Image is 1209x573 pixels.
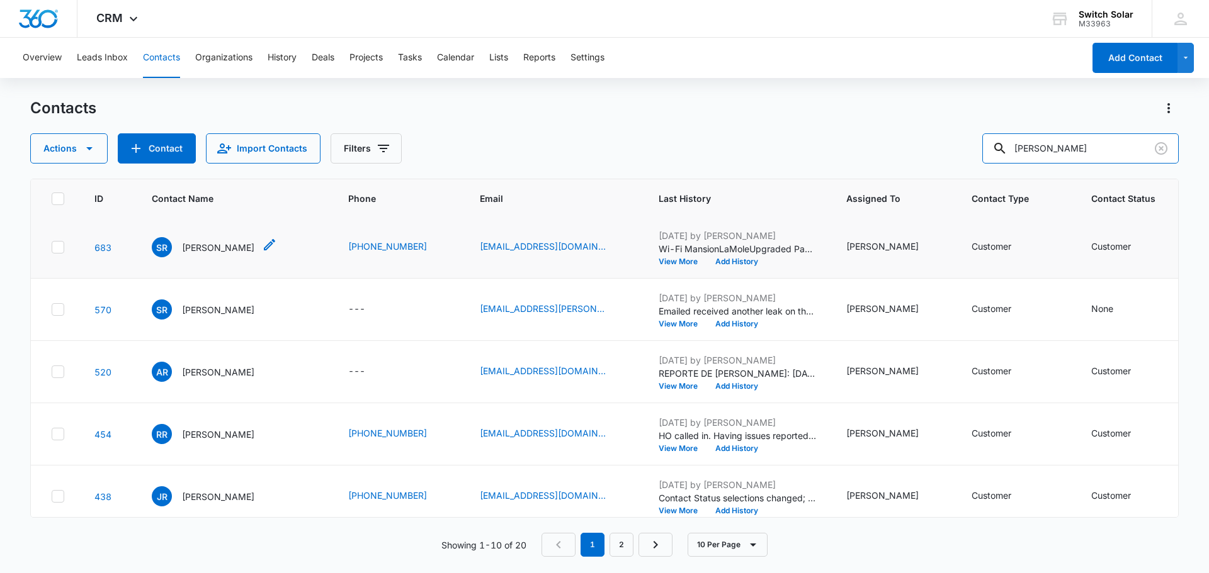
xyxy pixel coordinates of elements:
button: Leads Inbox [77,38,128,78]
p: HO called in. Having issues reported for the inverter. I transferred to [PERSON_NAME], checked th... [659,429,816,442]
div: [PERSON_NAME] [846,364,919,377]
p: Emailed received another leak on the reoof. Sent to [PERSON_NAME] and [PERSON_NAME] to coordinate... [659,304,816,318]
div: Customer [972,489,1011,502]
a: Navigate to contact details page for Santiago Rodriguez [94,242,111,253]
button: Clear [1151,138,1171,159]
div: Customer [1091,364,1131,377]
div: Contact Type - Customer - Select to Edit Field [972,364,1034,379]
span: SR [152,237,172,257]
nav: Pagination [542,533,673,557]
button: Add History [707,382,767,390]
p: [DATE] by [PERSON_NAME] [659,291,816,304]
button: Actions [30,133,108,164]
div: Email - san_man305@yahoo.com - Select to Edit Field [480,240,628,255]
span: JR [152,486,172,506]
button: Lists [489,38,508,78]
button: Settings [570,38,604,78]
a: Navigate to contact details page for Antonio Rodriguez [94,367,111,377]
div: Customer [972,426,1011,440]
a: [EMAIL_ADDRESS][PERSON_NAME][DOMAIN_NAME] [480,302,606,315]
button: Calendar [437,38,474,78]
p: [PERSON_NAME] [182,428,254,441]
button: Add History [707,445,767,452]
div: Customer [972,364,1011,377]
div: [PERSON_NAME] [846,302,919,315]
button: 10 Per Page [688,533,768,557]
button: Add History [707,258,767,265]
button: View More [659,445,707,452]
span: ID [94,192,103,205]
div: --- [348,302,365,317]
button: View More [659,320,707,328]
button: Projects [349,38,383,78]
p: Showing 1-10 of 20 [441,538,526,552]
button: Filters [331,133,402,164]
div: Contact Name - Juan RODRIGUEZ - Select to Edit Field [152,486,277,506]
div: Assigned To - Mariella Donayre - Select to Edit Field [846,489,941,504]
h1: Contacts [30,99,96,118]
span: Phone [348,192,431,205]
span: Contact Name [152,192,300,205]
div: Contact Status - Customer - Select to Edit Field [1091,489,1154,504]
div: Email - poncebx@gmail.com - Select to Edit Field [480,426,628,442]
div: Customer [972,240,1011,253]
div: Email - scarlet.c.rodriguez@gmail.com - Select to Edit Field [480,302,628,317]
a: Page 2 [610,533,633,557]
button: View More [659,258,707,265]
span: RR [152,424,172,444]
div: Assigned To - Mariella Donayre - Select to Edit Field [846,426,941,442]
div: Phone - - Select to Edit Field [348,302,388,317]
p: [PERSON_NAME] [182,490,254,503]
button: Add History [707,320,767,328]
div: Contact Type - Customer - Select to Edit Field [972,426,1034,442]
button: Deals [312,38,334,78]
p: [PERSON_NAME] [182,303,254,316]
button: Add History [707,507,767,515]
div: [PERSON_NAME] [846,426,919,440]
p: Contact Status selections changed; None was removed and Customer was added. [659,491,816,504]
a: [EMAIL_ADDRESS][DOMAIN_NAME] [480,240,606,253]
span: SR [152,299,172,320]
div: [PERSON_NAME] [846,489,919,502]
span: AR [152,362,172,382]
button: Contacts [143,38,180,78]
a: [PHONE_NUMBER] [348,426,427,440]
button: Actions [1159,98,1179,118]
p: [DATE] by [PERSON_NAME] [659,478,816,491]
div: Contact Name - Raul Rodriguez - Select to Edit Field [152,424,277,444]
span: CRM [96,11,123,25]
div: Contact Type - Customer - Select to Edit Field [972,489,1034,504]
div: Phone - (786) 216-3641 - Select to Edit Field [348,240,450,255]
a: [EMAIL_ADDRESS][DOMAIN_NAME] [480,426,606,440]
button: View More [659,507,707,515]
p: [PERSON_NAME] [182,365,254,379]
button: View More [659,382,707,390]
div: [PERSON_NAME] [846,240,919,253]
span: Assigned To [846,192,923,205]
button: Add Contact [118,133,196,164]
div: Customer [1091,489,1131,502]
em: 1 [581,533,604,557]
a: [PHONE_NUMBER] [348,240,427,253]
a: Navigate to contact details page for Scarlet Rodriguez [94,304,111,315]
div: Contact Type - Customer - Select to Edit Field [972,240,1034,255]
div: Contact Status - Customer - Select to Edit Field [1091,240,1154,255]
button: History [268,38,297,78]
div: account id [1079,19,1133,28]
div: Contact Name - Santiago Rodriguez - Select to Edit Field [152,237,277,257]
div: Contact Name - Antonio Rodriguez - Select to Edit Field [152,362,277,382]
button: Import Contacts [206,133,321,164]
div: None [1091,302,1113,315]
button: Tasks [398,38,422,78]
span: Contact Status [1091,192,1155,205]
a: [PHONE_NUMBER] [348,489,427,502]
div: Customer [972,302,1011,315]
p: [DATE] by [PERSON_NAME] [659,229,816,242]
div: Contact Name - Scarlet Rodriguez - Select to Edit Field [152,299,277,320]
div: Phone - (845) 870-7073 - Select to Edit Field [348,426,450,442]
div: Assigned To - Mariella Donayre - Select to Edit Field [846,302,941,317]
a: Navigate to contact details page for Raul Rodriguez [94,429,111,440]
div: Customer [1091,426,1131,440]
span: Email [480,192,610,205]
button: Organizations [195,38,253,78]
